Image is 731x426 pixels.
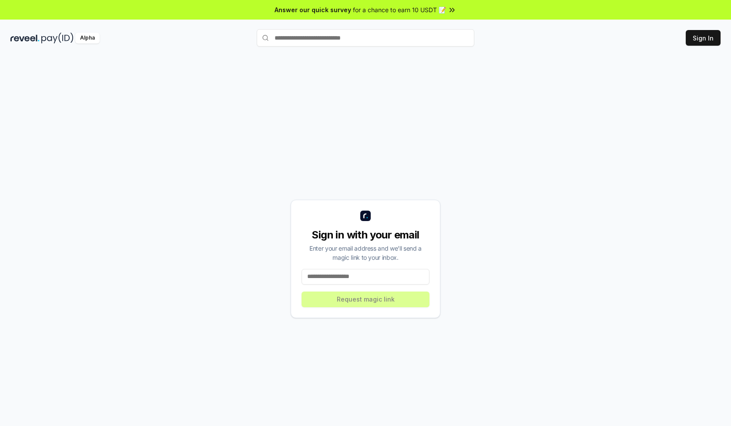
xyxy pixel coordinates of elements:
[41,33,74,44] img: pay_id
[302,244,429,262] div: Enter your email address and we’ll send a magic link to your inbox.
[302,228,429,242] div: Sign in with your email
[360,211,371,221] img: logo_small
[75,33,100,44] div: Alpha
[275,5,351,14] span: Answer our quick survey
[686,30,721,46] button: Sign In
[10,33,40,44] img: reveel_dark
[353,5,446,14] span: for a chance to earn 10 USDT 📝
